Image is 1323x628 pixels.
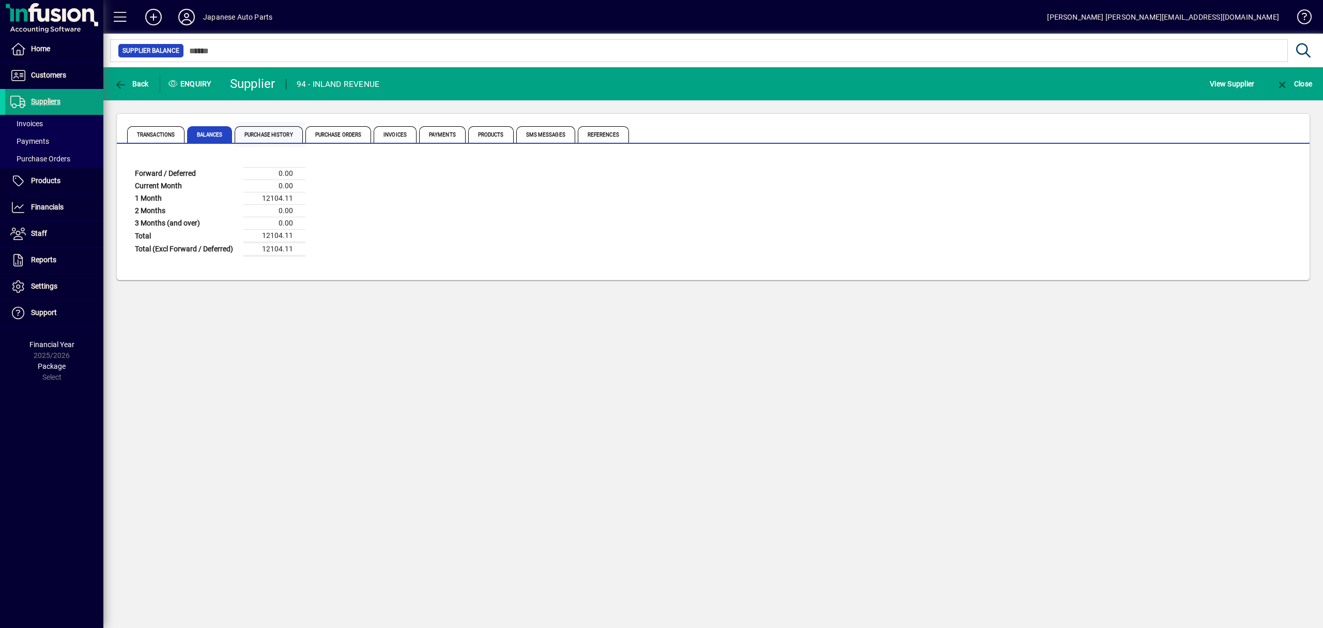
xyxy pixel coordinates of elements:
[122,46,179,56] span: Supplier Balance
[235,126,303,143] span: Purchase History
[10,119,43,128] span: Invoices
[38,362,66,370] span: Package
[10,155,70,163] span: Purchase Orders
[112,74,151,93] button: Back
[31,229,47,237] span: Staff
[31,308,57,317] span: Support
[130,230,243,243] td: Total
[1273,74,1315,93] button: Close
[243,243,305,256] td: 12104.11
[5,150,103,168] a: Purchase Orders
[130,192,243,205] td: 1 Month
[31,203,64,211] span: Financials
[31,282,57,290] span: Settings
[5,36,103,62] a: Home
[29,340,74,349] span: Financial Year
[243,180,305,192] td: 0.00
[130,243,243,256] td: Total (Excl Forward / Deferred)
[243,230,305,243] td: 12104.11
[1210,76,1254,92] span: View Supplier
[160,76,222,92] div: Enquiry
[130,205,243,217] td: 2 Months
[243,168,305,180] td: 0.00
[5,221,103,247] a: Staff
[305,126,372,143] span: Purchase Orders
[5,168,103,194] a: Products
[5,300,103,326] a: Support
[243,217,305,230] td: 0.00
[1207,74,1257,93] button: View Supplier
[5,195,103,220] a: Financials
[5,132,103,150] a: Payments
[1276,80,1312,88] span: Close
[130,217,243,230] td: 3 Months (and over)
[130,168,243,180] td: Forward / Deferred
[5,247,103,273] a: Reports
[10,137,49,145] span: Payments
[31,176,60,185] span: Products
[137,8,170,26] button: Add
[170,8,203,26] button: Profile
[230,76,275,92] div: Supplier
[468,126,514,143] span: Products
[114,80,149,88] span: Back
[31,256,56,264] span: Reports
[127,126,184,143] span: Transactions
[374,126,417,143] span: Invoices
[31,71,66,79] span: Customers
[187,126,232,143] span: Balances
[1289,2,1310,36] a: Knowledge Base
[203,9,272,25] div: Japanese Auto Parts
[31,44,50,53] span: Home
[5,63,103,88] a: Customers
[243,192,305,205] td: 12104.11
[516,126,575,143] span: SMS Messages
[419,126,466,143] span: Payments
[5,274,103,300] a: Settings
[243,205,305,217] td: 0.00
[578,126,629,143] span: References
[130,180,243,192] td: Current Month
[103,74,160,93] app-page-header-button: Back
[1047,9,1279,25] div: [PERSON_NAME] [PERSON_NAME][EMAIL_ADDRESS][DOMAIN_NAME]
[297,76,380,93] div: 94 - INLAND REVENUE
[5,115,103,132] a: Invoices
[31,97,60,106] span: Suppliers
[1265,74,1323,93] app-page-header-button: Close enquiry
